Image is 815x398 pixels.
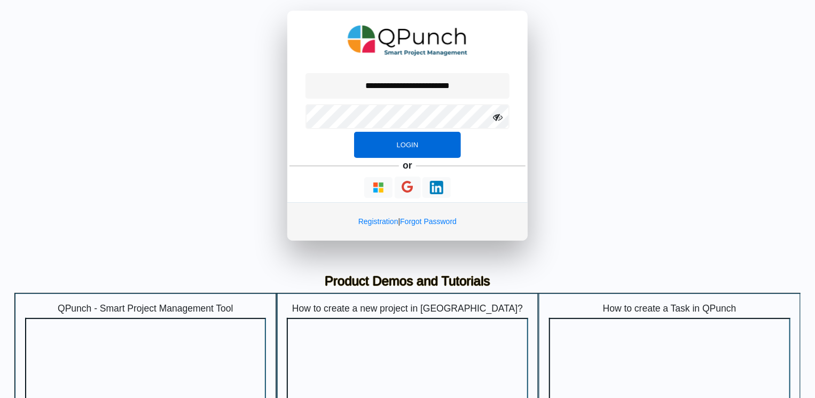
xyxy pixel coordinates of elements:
img: Loading... [430,181,443,194]
img: QPunch [348,21,468,60]
button: Continue With Google [395,177,421,198]
h5: How to create a new project in [GEOGRAPHIC_DATA]? [287,303,528,314]
h3: Product Demos and Tutorials [22,274,793,289]
h5: QPunch - Smart Project Management Tool [25,303,267,314]
h5: How to create a Task in QPunch [549,303,790,314]
h5: or [401,158,414,173]
button: Continue With LinkedIn [422,177,451,198]
button: Continue With Microsoft Azure [364,177,393,198]
img: Loading... [372,181,385,194]
a: Registration [358,217,398,226]
span: Login [397,141,418,149]
div: | [287,202,528,241]
button: Login [354,132,461,158]
a: Forgot Password [400,217,457,226]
